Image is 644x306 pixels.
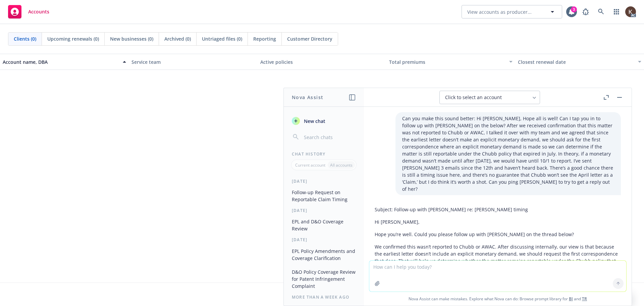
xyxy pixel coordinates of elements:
span: New chat [303,118,325,125]
p: Hi [PERSON_NAME], [375,218,621,225]
div: [DATE] [284,237,364,243]
span: Upcoming renewals (0) [47,35,99,42]
button: View accounts as producer... [462,5,562,18]
div: Chat History [284,151,364,157]
div: Service team [131,58,255,65]
a: BI [569,296,573,302]
div: More than a week ago [284,294,364,300]
p: Subject: Follow-up with [PERSON_NAME] re: [PERSON_NAME] timing [375,206,621,213]
button: Service team [129,54,258,70]
span: Reporting [253,35,276,42]
span: View accounts as producer... [467,8,532,15]
a: TR [582,296,587,302]
p: All accounts [330,162,353,168]
button: Closest renewal date [515,54,644,70]
button: Follow-up Request on Reportable Claim Timing [289,187,359,205]
div: Active policies [260,58,384,65]
a: Accounts [5,2,52,21]
p: Current account [295,162,325,168]
button: D&O Policy Coverage Review for Patent Infringement Complaint [289,266,359,292]
span: Clients (0) [14,35,36,42]
img: photo [625,6,636,17]
button: New chat [289,115,359,127]
div: Account name, DBA [3,58,119,65]
div: 3 [571,6,577,12]
span: Archived (0) [164,35,191,42]
div: Total premiums [389,58,505,65]
span: Click to select an account [445,94,502,101]
div: [DATE] [284,208,364,213]
button: Total premiums [386,54,515,70]
p: We confirmed this wasn’t reported to Chubb or AWAC. After discussing internally, our view is that... [375,243,621,271]
span: New businesses (0) [110,35,153,42]
span: Customer Directory [287,35,332,42]
button: EPL and D&O Coverage Review [289,216,359,234]
span: Nova Assist can make mistakes. Explore what Nova can do: Browse prompt library for and [367,292,629,306]
a: Switch app [610,5,623,18]
button: EPL Policy Amendments and Coverage Clarification [289,246,359,264]
p: Hope you’re well. Could you please follow up with [PERSON_NAME] on the thread below? [375,231,621,238]
span: Accounts [28,9,49,14]
button: Click to select an account [439,91,540,104]
span: Untriaged files (0) [202,35,242,42]
div: [DATE] [284,178,364,184]
a: Report a Bug [579,5,592,18]
div: Closest renewal date [518,58,634,65]
button: Active policies [258,54,386,70]
h1: Nova Assist [292,94,323,101]
p: Can you make this sound better: Hi [PERSON_NAME], Hope all is well! Can I tap you in to follow up... [402,115,614,192]
input: Search chats [303,132,356,142]
a: Search [594,5,608,18]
